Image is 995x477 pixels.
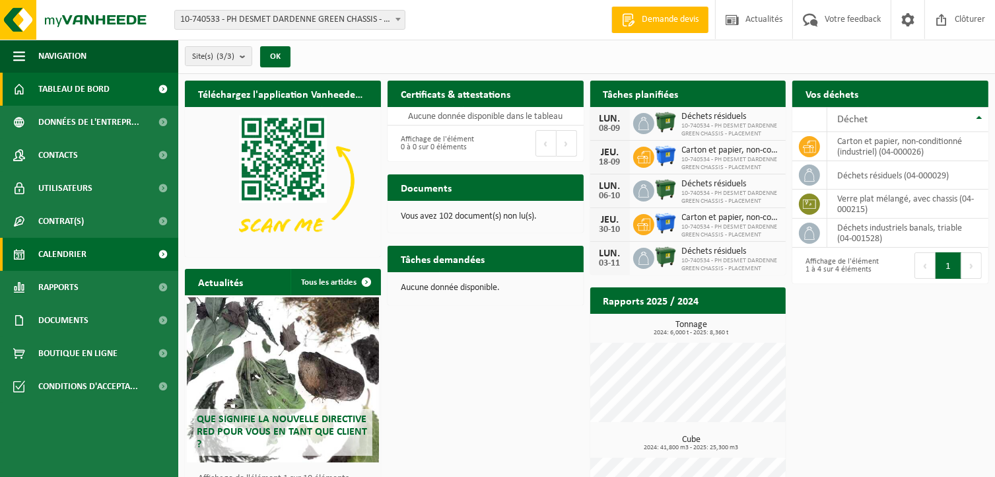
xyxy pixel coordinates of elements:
span: Contacts [38,139,78,172]
span: 10-740534 - PH DESMET DARDENNE GREEN CHASSIS - PLACEMENT [682,122,780,138]
h2: Vos déchets [792,81,872,106]
a: Tous les articles [291,269,380,295]
button: Next [557,130,577,157]
img: WB-1100-HPE-BE-01 [654,212,677,235]
span: 2024: 6,000 t - 2025: 8,360 t [597,330,786,336]
button: Site(s)(3/3) [185,46,252,66]
h2: Tâches demandées [388,246,498,272]
img: WB-1100-HPE-GN-01 [654,178,677,201]
span: Rapports [38,271,79,304]
td: Aucune donnée disponible dans le tableau [388,107,584,126]
h2: Documents [388,174,465,200]
div: 08-09 [597,124,623,133]
span: 2024: 41,800 m3 - 2025: 25,300 m3 [597,445,786,451]
h2: Rapports 2025 / 2024 [590,287,712,313]
span: Carton et papier, non-conditionné (industriel) [682,145,780,156]
div: 30-10 [597,225,623,235]
span: Déchets résiduels [682,246,780,257]
div: 18-09 [597,158,623,167]
span: 10-740534 - PH DESMET DARDENNE GREEN CHASSIS - PLACEMENT [682,257,780,273]
span: Carton et papier, non-conditionné (industriel) [682,213,780,223]
div: LUN. [597,114,623,124]
h2: Tâches planifiées [590,81,692,106]
div: 06-10 [597,192,623,201]
button: Next [961,252,982,279]
td: verre plat mélangé, avec chassis (04-000215) [827,190,988,219]
td: déchets résiduels (04-000029) [827,161,988,190]
span: Conditions d'accepta... [38,370,138,403]
span: 10-740533 - PH DESMET DARDENNE GREEN CHASSIS - CHIMAY [174,10,405,30]
button: Previous [535,130,557,157]
span: Demande devis [638,13,702,26]
button: 1 [936,252,961,279]
span: Contrat(s) [38,205,84,238]
span: 10-740534 - PH DESMET DARDENNE GREEN CHASSIS - PLACEMENT [682,156,780,172]
h2: Téléchargez l'application Vanheede+ maintenant! [185,81,381,106]
h3: Tonnage [597,320,786,336]
span: Tableau de bord [38,73,110,106]
div: LUN. [597,181,623,192]
span: Déchet [837,114,868,125]
a: Que signifie la nouvelle directive RED pour vous en tant que client ? [187,297,379,462]
span: Documents [38,304,88,337]
span: Navigation [38,40,86,73]
h2: Certificats & attestations [388,81,524,106]
span: Déchets résiduels [682,179,780,190]
span: Site(s) [192,47,234,67]
count: (3/3) [217,52,234,61]
span: Que signifie la nouvelle directive RED pour vous en tant que client ? [197,414,367,450]
img: WB-1100-HPE-GN-01 [654,246,677,268]
span: Données de l'entrepr... [38,106,139,139]
div: Affichage de l'élément 1 à 4 sur 4 éléments [799,251,883,280]
td: carton et papier, non-conditionné (industriel) (04-000026) [827,132,988,161]
img: Download de VHEPlus App [185,107,381,254]
h2: Actualités [185,269,256,295]
span: 10-740534 - PH DESMET DARDENNE GREEN CHASSIS - PLACEMENT [682,223,780,239]
span: 10-740534 - PH DESMET DARDENNE GREEN CHASSIS - PLACEMENT [682,190,780,205]
span: Calendrier [38,238,86,271]
td: déchets industriels banals, triable (04-001528) [827,219,988,248]
button: OK [260,46,291,67]
div: LUN. [597,248,623,259]
p: Vous avez 102 document(s) non lu(s). [401,212,570,221]
img: WB-1100-HPE-GN-01 [654,111,677,133]
div: JEU. [597,147,623,158]
div: 03-11 [597,259,623,268]
p: Aucune donnée disponible. [401,283,570,293]
img: WB-1100-HPE-BE-01 [654,145,677,167]
a: Demande devis [611,7,708,33]
h3: Cube [597,435,786,451]
div: Affichage de l'élément 0 à 0 sur 0 éléments [394,129,479,158]
span: 10-740533 - PH DESMET DARDENNE GREEN CHASSIS - CHIMAY [175,11,405,29]
span: Utilisateurs [38,172,92,205]
span: Déchets résiduels [682,112,780,122]
button: Previous [914,252,936,279]
a: Consulter les rapports [671,313,784,340]
div: JEU. [597,215,623,225]
span: Boutique en ligne [38,337,118,370]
